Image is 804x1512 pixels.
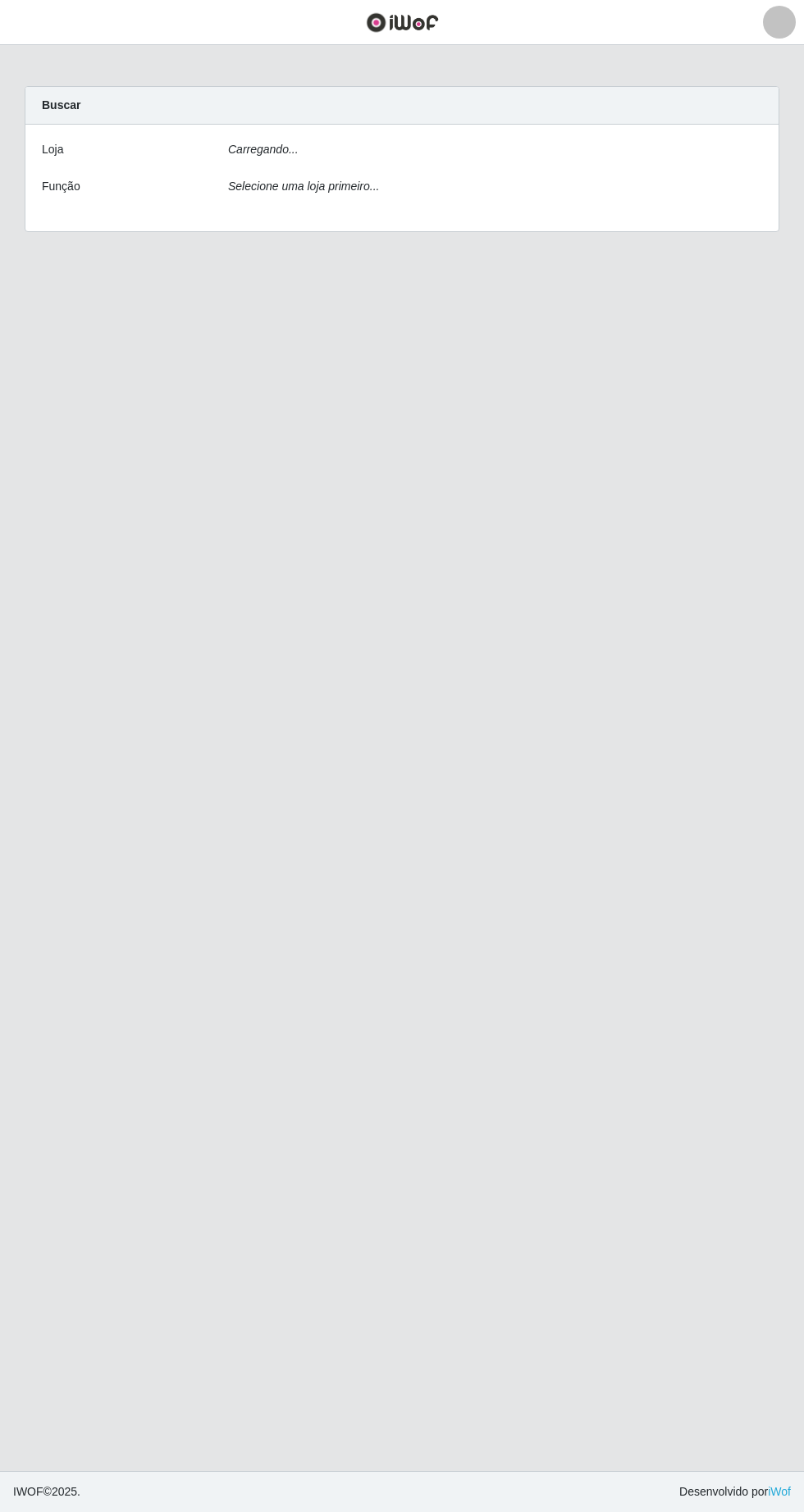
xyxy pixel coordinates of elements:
[42,141,63,158] label: Loja
[228,180,379,193] i: Selecione uma loja primeiro...
[679,1483,791,1501] span: Desenvolvido por
[42,178,80,195] label: Função
[13,1483,80,1501] span: © 2025 .
[13,1485,43,1498] span: IWOF
[228,143,299,156] i: Carregando...
[42,98,80,112] strong: Buscar
[768,1485,791,1498] a: iWof
[366,12,439,33] img: CoreUI Logo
